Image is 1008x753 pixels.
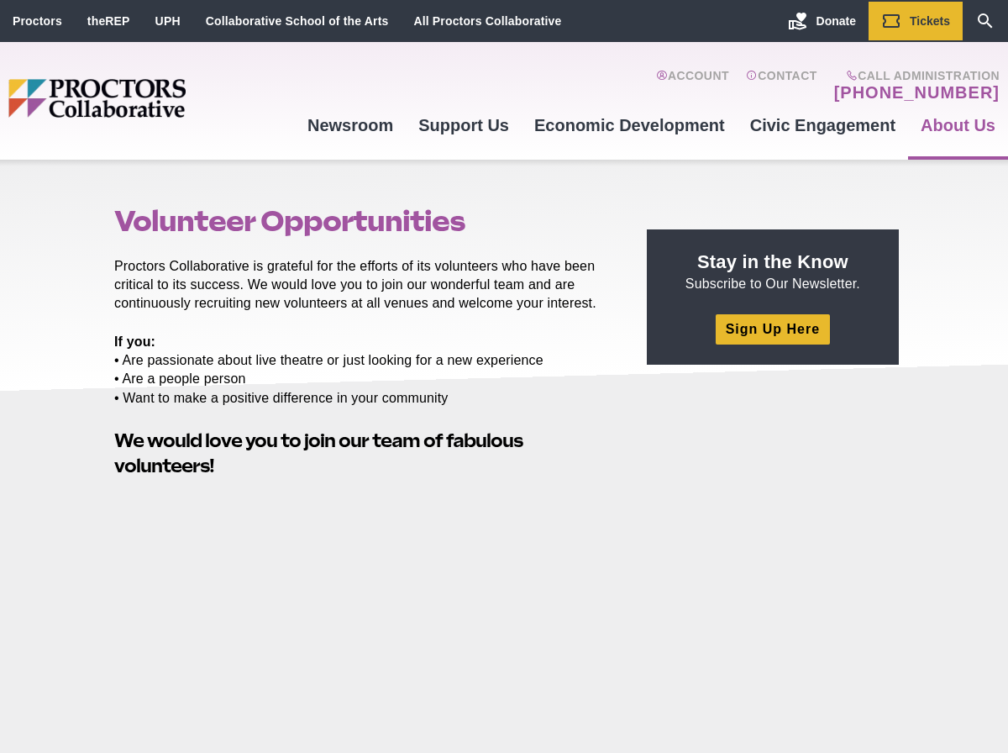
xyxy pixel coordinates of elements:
[8,79,295,117] img: Proctors logo
[114,257,608,313] p: Proctors Collaborative is grateful for the efforts of its volunteers who have been critical to it...
[406,103,522,148] a: Support Us
[87,14,130,28] a: theREP
[716,314,830,344] a: Sign Up Here
[963,2,1008,40] a: Search
[114,334,155,349] strong: If you:
[738,103,908,148] a: Civic Engagement
[647,385,899,595] iframe: Advertisement
[910,14,950,28] span: Tickets
[155,14,181,28] a: UPH
[746,69,817,103] a: Contact
[775,2,869,40] a: Donate
[13,14,62,28] a: Proctors
[816,14,856,28] span: Donate
[295,103,406,148] a: Newsroom
[656,69,729,103] a: Account
[114,333,608,407] p: • Are passionate about live theatre or just looking for a new experience • Are a people person • ...
[697,251,848,272] strong: Stay in the Know
[114,428,608,480] h2: !
[413,14,561,28] a: All Proctors Collaborative
[114,205,608,237] h1: Volunteer Opportunities
[834,82,1000,103] a: [PHONE_NUMBER]
[829,69,1000,82] span: Call Administration
[522,103,738,148] a: Economic Development
[908,103,1008,148] a: About Us
[206,14,389,28] a: Collaborative School of the Arts
[869,2,963,40] a: Tickets
[667,250,879,293] p: Subscribe to Our Newsletter.
[114,429,522,477] strong: We would love you to join our team of fabulous volunteers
